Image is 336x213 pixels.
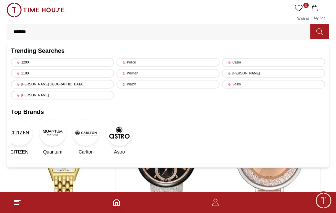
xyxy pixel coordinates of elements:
[295,17,311,21] span: Wishlist
[311,16,328,20] span: My Bag
[11,103,100,133] span: Hey there! Need help finding the perfect watch? I'm here if you have any questions or need a quic...
[114,149,125,155] span: Astro
[78,119,94,155] a: CarltonCarlton
[310,3,329,24] button: My Bag
[89,131,106,135] span: 07:01 PM
[5,5,18,18] em: Back
[11,69,114,77] div: 2100
[6,119,33,146] img: CITIZEN
[20,6,32,17] img: Profile picture of Time House Admin
[79,149,94,155] span: Carlton
[106,119,133,146] img: Astro
[73,119,99,146] img: Carlton
[11,91,114,99] div: [PERSON_NAME]
[11,80,114,88] div: [PERSON_NAME][GEOGRAPHIC_DATA]
[111,119,128,155] a: AstroAstro
[39,119,66,146] img: Quantum
[113,198,121,206] a: Home
[11,58,114,66] div: 1200
[222,58,325,66] div: Casio
[314,191,333,210] div: Chat Widget
[44,119,61,155] a: QuantumQuantum
[293,3,310,24] a: 0Wishlist
[43,149,62,155] span: Quantum
[117,69,219,77] div: Women
[10,149,28,155] span: CITIZEN
[11,107,325,117] h2: Top Brands
[7,89,132,96] div: Time House Admin
[117,58,219,66] div: Police
[35,9,111,15] div: Time House Admin
[38,102,44,109] em: Blush
[303,3,309,8] span: 0
[11,46,325,55] h2: Trending Searches
[7,3,65,17] img: ...
[222,80,325,88] div: Seiko
[2,145,132,178] textarea: We are here to help you
[222,69,325,77] div: [PERSON_NAME]
[11,119,28,155] a: CITIZENCITIZEN
[117,80,219,88] div: Watch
